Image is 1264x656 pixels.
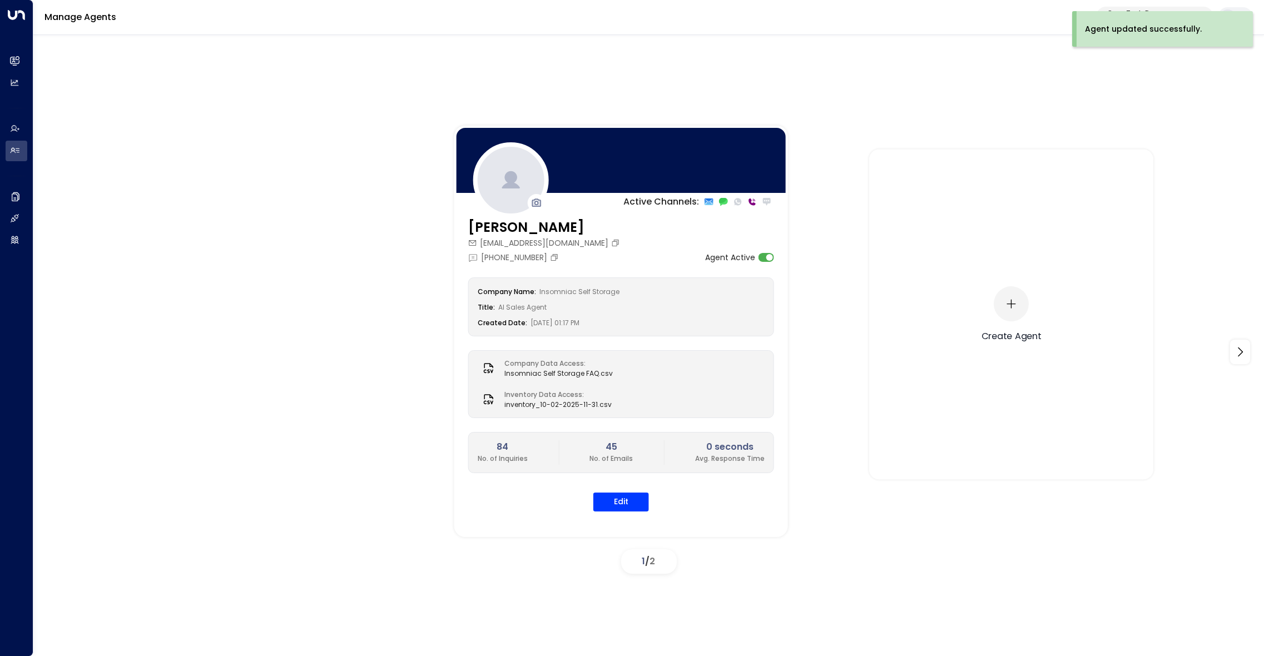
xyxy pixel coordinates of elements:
[504,359,607,369] label: Company Data Access:
[539,287,619,296] span: Insomniac Self Storage
[468,252,562,264] div: [PHONE_NUMBER]
[504,400,612,410] span: inventory_10-02-2025-11-31.csv
[695,440,765,454] h2: 0 seconds
[705,252,755,264] label: Agent Active
[478,302,495,312] label: Title:
[589,440,633,454] h2: 45
[1096,7,1213,28] button: OpenTech Demo99909294-0a93-4cd6-8543-3758e87f4f7f
[478,440,528,454] h2: 84
[498,302,547,312] span: AI Sales Agent
[650,555,656,568] span: 2
[478,318,527,327] label: Created Date:
[611,238,623,247] button: Copy
[1085,23,1202,35] div: Agent updated successfully.
[589,454,633,464] p: No. of Emails
[504,369,613,379] span: Insomniac Self Storage FAQ.csv
[44,11,116,23] a: Manage Agents
[468,217,623,237] h3: [PERSON_NAME]
[593,493,649,511] button: Edit
[550,253,562,262] button: Copy
[531,318,579,327] span: [DATE] 01:17 PM
[478,454,528,464] p: No. of Inquiries
[1107,10,1191,17] p: OpenTech Demo
[695,454,765,464] p: Avg. Response Time
[623,195,699,208] p: Active Channels:
[478,287,536,296] label: Company Name:
[504,390,606,400] label: Inventory Data Access:
[621,549,677,574] div: /
[468,237,623,249] div: [EMAIL_ADDRESS][DOMAIN_NAME]
[982,329,1042,342] div: Create Agent
[642,555,646,568] span: 1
